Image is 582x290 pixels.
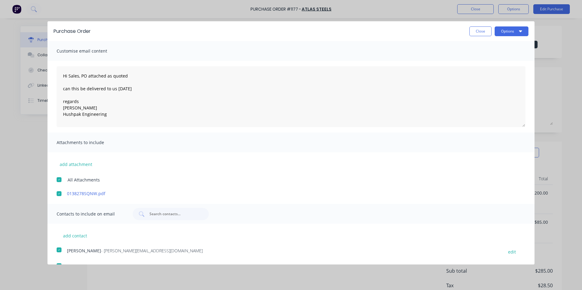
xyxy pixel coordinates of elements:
button: edit [504,247,520,256]
span: All Attachments [68,177,100,183]
span: Contacts to include on email [57,210,124,218]
button: edit [504,263,520,271]
span: [PERSON_NAME] [67,248,101,254]
button: add attachment [57,160,95,169]
button: add contact [57,231,93,240]
span: Attachments to include [57,138,124,147]
textarea: Hi Sales, PO attached as quoted can this be delivered to us [DATE] regards [PERSON_NAME] Hushpak ... [57,66,525,127]
button: Close [469,26,492,36]
span: Customise email content [57,47,124,55]
span: Atlas Sales [67,264,89,269]
button: Options [495,26,528,36]
span: - [EMAIL_ADDRESS][DOMAIN_NAME] [89,264,159,269]
div: Purchase Order [54,28,91,35]
span: - [PERSON_NAME][EMAIL_ADDRESS][DOMAIN_NAME] [101,248,203,254]
a: 0138278SQNW.pdf [67,190,497,197]
input: Search contacts... [149,211,199,217]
